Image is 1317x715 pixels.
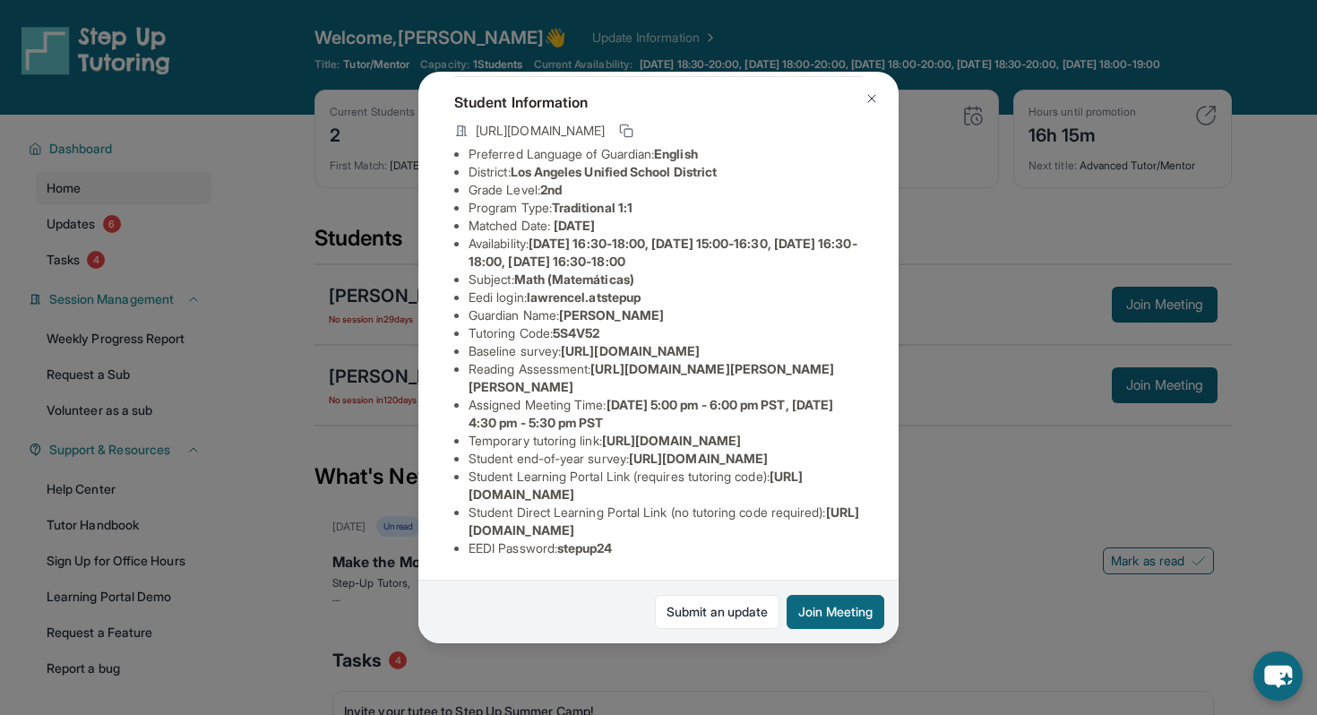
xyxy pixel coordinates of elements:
[469,271,863,289] li: Subject :
[469,360,863,396] li: Reading Assessment :
[655,595,779,629] a: Submit an update
[469,289,863,306] li: Eedi login :
[469,361,835,394] span: [URL][DOMAIN_NAME][PERSON_NAME][PERSON_NAME]
[476,122,605,140] span: [URL][DOMAIN_NAME]
[629,451,768,466] span: [URL][DOMAIN_NAME]
[514,271,634,287] span: Math (Matemáticas)
[469,236,857,269] span: [DATE] 16:30-18:00, [DATE] 15:00-16:30, [DATE] 16:30-18:00, [DATE] 16:30-18:00
[469,539,863,557] li: EEDI Password :
[454,91,863,113] h4: Student Information
[469,235,863,271] li: Availability:
[540,182,562,197] span: 2nd
[561,343,700,358] span: [URL][DOMAIN_NAME]
[554,218,595,233] span: [DATE]
[1253,651,1303,701] button: chat-button
[469,217,863,235] li: Matched Date:
[469,504,863,539] li: Student Direct Learning Portal Link (no tutoring code required) :
[469,432,863,450] li: Temporary tutoring link :
[469,306,863,324] li: Guardian Name :
[865,91,879,106] img: Close Icon
[787,595,884,629] button: Join Meeting
[602,433,741,448] span: [URL][DOMAIN_NAME]
[469,145,863,163] li: Preferred Language of Guardian:
[654,146,698,161] span: English
[527,289,641,305] span: lawrencel.atstepup
[559,307,664,323] span: [PERSON_NAME]
[615,120,637,142] button: Copy link
[469,324,863,342] li: Tutoring Code :
[469,181,863,199] li: Grade Level:
[469,450,863,468] li: Student end-of-year survey :
[469,396,863,432] li: Assigned Meeting Time :
[469,342,863,360] li: Baseline survey :
[553,325,599,340] span: 5S4V52
[469,199,863,217] li: Program Type:
[469,397,833,430] span: [DATE] 5:00 pm - 6:00 pm PST, [DATE] 4:30 pm - 5:30 pm PST
[469,468,863,504] li: Student Learning Portal Link (requires tutoring code) :
[557,540,613,556] span: stepup24
[552,200,633,215] span: Traditional 1:1
[511,164,717,179] span: Los Angeles Unified School District
[469,163,863,181] li: District:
